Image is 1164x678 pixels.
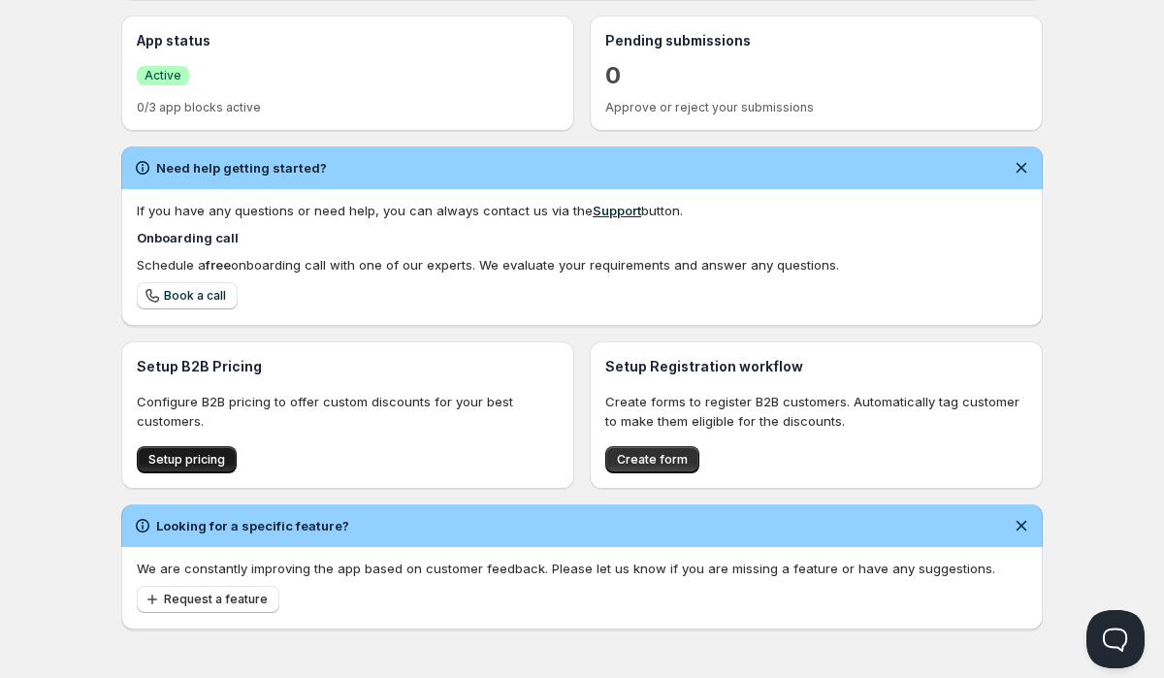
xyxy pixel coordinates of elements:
[164,288,226,304] span: Book a call
[137,31,559,50] h3: App status
[605,60,621,91] a: 0
[156,516,349,535] h2: Looking for a specific feature?
[605,31,1027,50] h3: Pending submissions
[137,586,279,613] button: Request a feature
[1086,610,1145,668] iframe: Help Scout Beacon - Open
[137,228,1027,247] h4: Onboarding call
[137,282,238,309] a: Book a call
[137,201,1027,220] div: If you have any questions or need help, you can always contact us via the button.
[156,158,327,178] h2: Need help getting started?
[1008,512,1035,539] button: Dismiss notification
[605,446,699,473] button: Create form
[137,357,559,376] h3: Setup B2B Pricing
[137,392,559,431] p: Configure B2B pricing to offer custom discounts for your best customers.
[145,68,181,83] span: Active
[137,446,237,473] button: Setup pricing
[164,592,268,607] span: Request a feature
[605,100,1027,115] p: Approve or reject your submissions
[605,392,1027,431] p: Create forms to register B2B customers. Automatically tag customer to make them eligible for the ...
[617,452,688,468] span: Create form
[605,357,1027,376] h3: Setup Registration workflow
[593,203,641,218] a: Support
[206,257,231,273] b: free
[1008,154,1035,181] button: Dismiss notification
[148,452,225,468] span: Setup pricing
[137,65,189,85] a: SuccessActive
[137,255,1027,274] div: Schedule a onboarding call with one of our experts. We evaluate your requirements and answer any ...
[137,100,559,115] p: 0/3 app blocks active
[137,559,1027,578] p: We are constantly improving the app based on customer feedback. Please let us know if you are mis...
